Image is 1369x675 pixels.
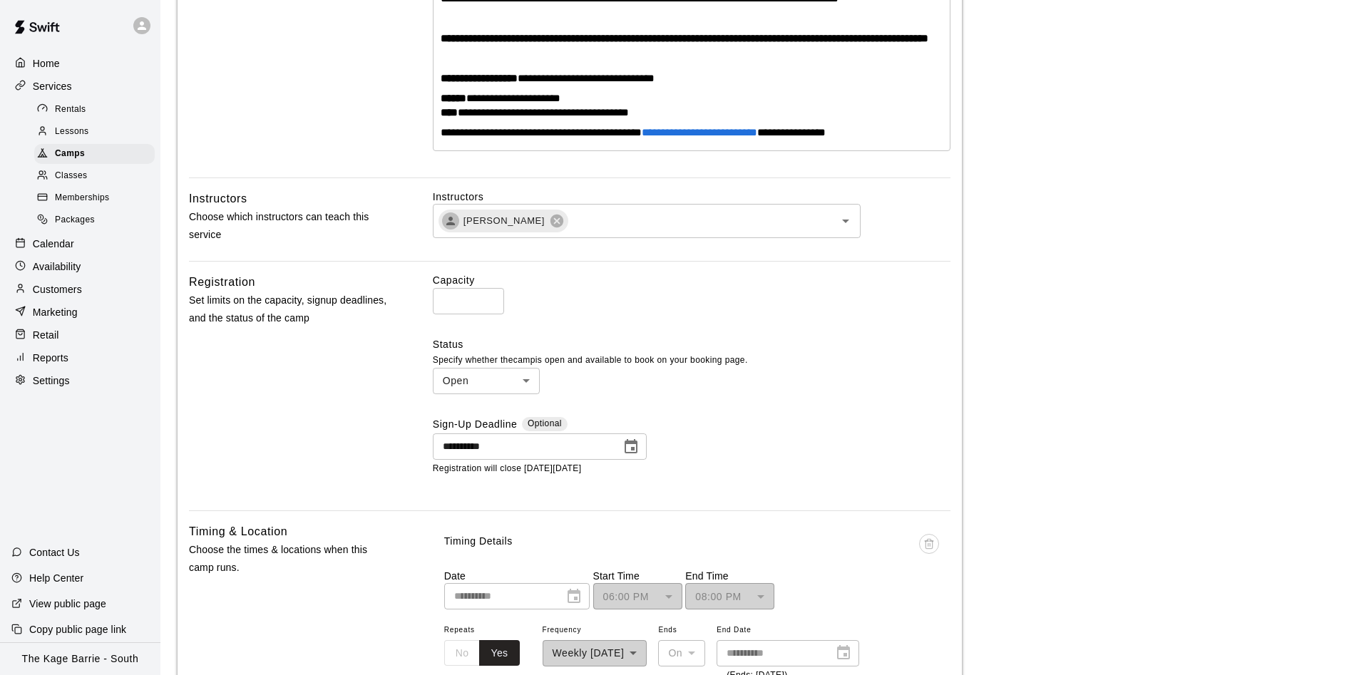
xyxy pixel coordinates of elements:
p: Date [444,569,590,583]
p: Contact Us [29,545,80,560]
p: The Kage Barrie - South [22,651,139,666]
span: This booking is in the past or it already has participants, please delete from the Calendar [919,534,939,569]
label: Capacity [433,273,950,287]
button: Open [836,211,856,231]
p: Specify whether the camp is open and available to book on your booking page. [433,354,950,368]
a: Home [11,53,149,74]
p: Retail [33,328,59,342]
span: Ends [658,621,705,640]
label: Status [433,337,950,351]
p: Copy public page link [29,622,126,637]
a: Lessons [34,120,160,143]
div: Rentals [34,100,155,120]
a: Reports [11,347,149,369]
a: Rentals [34,98,160,120]
p: Set limits on the capacity, signup deadlines, and the status of the camp [189,292,387,327]
p: End Time [685,569,774,583]
p: Customers [33,282,82,297]
p: Services [33,79,72,93]
div: JJ Rutherford [442,212,459,230]
p: Availability [33,259,81,274]
div: [PERSON_NAME] [439,210,568,232]
span: Camps [55,147,85,161]
h6: Registration [189,273,255,292]
a: Camps [34,143,160,165]
a: Classes [34,165,160,187]
div: Classes [34,166,155,186]
p: Registration will close [DATE][DATE] [433,462,950,476]
a: Customers [11,279,149,300]
p: Home [33,56,60,71]
div: Lessons [34,122,155,142]
a: Memberships [34,187,160,210]
label: Instructors [433,190,950,204]
a: Retail [11,324,149,346]
label: Sign-Up Deadline [433,417,518,433]
p: Start Time [593,569,682,583]
div: Memberships [34,188,155,208]
div: Open [433,368,540,394]
p: Calendar [33,237,74,251]
div: Camps [34,144,155,164]
button: Choose date, selected date is Sep 11, 2025 [617,433,645,461]
span: End Date [717,621,859,640]
h6: Instructors [189,190,247,208]
p: Choose the times & locations when this camp runs. [189,541,387,577]
a: Packages [34,210,160,232]
p: Marketing [33,305,78,319]
p: Reports [33,351,68,365]
div: Packages [34,210,155,230]
p: View public page [29,597,106,611]
a: Marketing [11,302,149,323]
span: Rentals [55,103,86,117]
span: Classes [55,169,87,183]
span: Memberships [55,191,109,205]
a: Settings [11,370,149,391]
span: Optional [528,418,562,428]
a: Services [11,76,149,97]
p: Settings [33,373,70,388]
div: outlined button group [444,640,520,666]
span: Repeats [444,621,531,640]
span: Lessons [55,125,89,139]
a: Availability [11,256,149,277]
button: Yes [479,640,519,666]
span: Frequency [543,621,647,640]
span: [PERSON_NAME] [455,214,553,228]
span: Packages [55,213,95,227]
p: Timing Details [444,534,513,549]
h6: Timing & Location [189,522,287,541]
p: Choose which instructors can teach this service [189,208,387,244]
p: Help Center [29,571,83,585]
a: Calendar [11,233,149,254]
div: On [658,640,705,666]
